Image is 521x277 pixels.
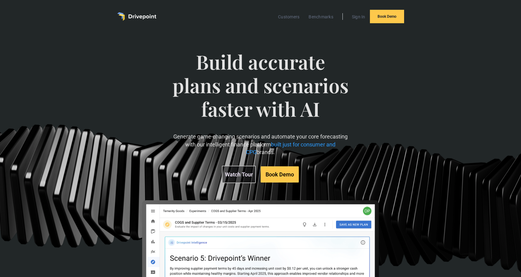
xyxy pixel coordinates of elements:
[171,133,350,156] p: Generate game-changing scenarios and automate your core forecasting with our intelligent finance ...
[370,10,404,23] a: Book Demo
[306,13,336,21] a: Benchmarks
[275,13,302,21] a: Customers
[171,50,350,133] span: Build accurate plans and scenarios faster with AI
[246,141,336,155] span: built just for consumer and CPG
[261,166,299,183] a: Book Demo
[117,12,156,21] a: home
[222,166,256,183] a: Watch Tour
[349,13,368,21] a: Sign In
